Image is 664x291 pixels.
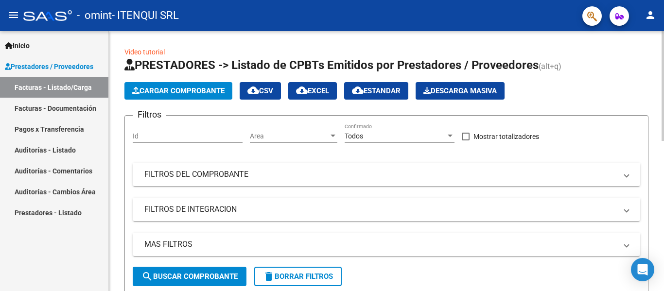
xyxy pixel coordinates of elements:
[133,198,640,221] mat-expansion-panel-header: FILTROS DE INTEGRACION
[133,163,640,186] mat-expansion-panel-header: FILTROS DEL COMPROBANTE
[263,272,333,281] span: Borrar Filtros
[344,82,408,100] button: Estandar
[144,239,617,250] mat-panel-title: MAS FILTROS
[247,85,259,96] mat-icon: cloud_download
[133,267,246,286] button: Buscar Comprobante
[345,132,363,140] span: Todos
[296,86,329,95] span: EXCEL
[296,85,308,96] mat-icon: cloud_download
[124,58,539,72] span: PRESTADORES -> Listado de CPBTs Emitidos por Prestadores / Proveedores
[141,272,238,281] span: Buscar Comprobante
[124,48,165,56] a: Video tutorial
[645,9,656,21] mat-icon: person
[132,86,225,95] span: Cargar Comprobante
[144,204,617,215] mat-panel-title: FILTROS DE INTEGRACION
[352,85,364,96] mat-icon: cloud_download
[254,267,342,286] button: Borrar Filtros
[133,108,166,121] h3: Filtros
[288,82,337,100] button: EXCEL
[263,271,275,282] mat-icon: delete
[423,86,497,95] span: Descarga Masiva
[416,82,505,100] button: Descarga Masiva
[250,132,329,140] span: Area
[5,61,93,72] span: Prestadores / Proveedores
[247,86,273,95] span: CSV
[539,62,561,71] span: (alt+q)
[144,169,617,180] mat-panel-title: FILTROS DEL COMPROBANTE
[240,82,281,100] button: CSV
[141,271,153,282] mat-icon: search
[631,258,654,281] div: Open Intercom Messenger
[473,131,539,142] span: Mostrar totalizadores
[416,82,505,100] app-download-masive: Descarga masiva de comprobantes (adjuntos)
[133,233,640,256] mat-expansion-panel-header: MAS FILTROS
[112,5,179,26] span: - ITENQUI SRL
[352,86,401,95] span: Estandar
[124,82,232,100] button: Cargar Comprobante
[77,5,112,26] span: - omint
[8,9,19,21] mat-icon: menu
[5,40,30,51] span: Inicio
